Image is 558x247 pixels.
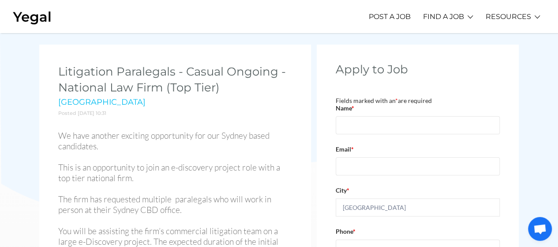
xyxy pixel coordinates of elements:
a: RESOURCES [486,4,531,29]
a: POST A JOB [369,4,411,29]
a: FIND A JOB [423,4,464,29]
label: Name [336,104,354,112]
p: The firm has requested multiple paralegals who will work in person at their Sydney CBD office. [58,194,292,215]
p: This is an opportunity to join an e-discovery project role with a top tier national firm. [58,162,292,183]
h6: Posted [DATE] 10:31 [58,111,292,116]
label: Email [336,145,354,153]
h5: [GEOGRAPHIC_DATA] [58,98,292,106]
p: We have another exciting opportunity for our Sydney based candidates. [58,130,292,152]
h2: Apply to Job [336,64,500,75]
h2: Litigation Paralegals - Casual Ongoing - National Law Firm (Top Tier) [58,64,292,96]
label: City [336,186,349,194]
div: Fields marked with an are required [336,97,500,104]
div: Open chat [528,217,552,241]
label: Phone [336,228,356,235]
